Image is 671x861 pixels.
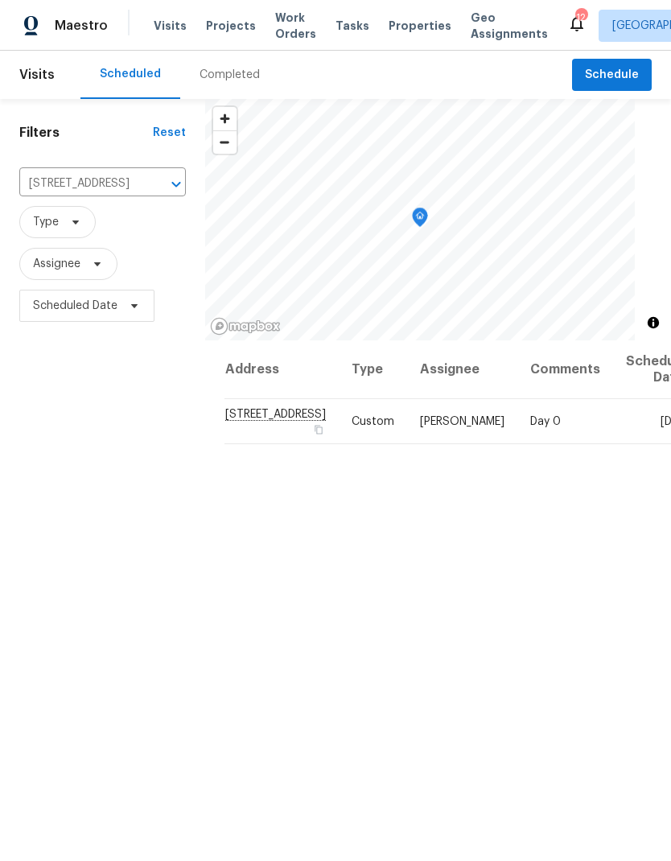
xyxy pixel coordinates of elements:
th: Comments [517,340,613,399]
span: Visits [19,57,55,93]
span: Toggle attribution [648,314,658,332]
span: Maestro [55,18,108,34]
span: Scheduled Date [33,298,117,314]
span: Zoom out [213,131,237,154]
button: Zoom in [213,107,237,130]
button: Toggle attribution [644,313,663,332]
canvas: Map [205,99,635,340]
div: Reset [153,125,186,141]
button: Schedule [572,59,652,92]
span: Custom [352,416,394,427]
span: Tasks [335,20,369,31]
span: Assignee [33,256,80,272]
span: Geo Assignments [471,10,548,42]
a: Mapbox homepage [210,317,281,336]
button: Zoom out [213,130,237,154]
div: Map marker [412,208,428,233]
span: Visits [154,18,187,34]
span: Properties [389,18,451,34]
div: Scheduled [100,66,161,82]
input: Search for an address... [19,171,141,196]
th: Type [339,340,407,399]
th: Assignee [407,340,517,399]
h1: Filters [19,125,153,141]
span: Schedule [585,65,639,85]
span: Work Orders [275,10,316,42]
div: 12 [575,10,587,26]
span: Type [33,214,59,230]
span: Projects [206,18,256,34]
div: Completed [200,67,260,83]
button: Copy Address [311,422,326,437]
button: Open [165,173,187,196]
span: Day 0 [530,416,561,427]
span: [PERSON_NAME] [420,416,504,427]
th: Address [224,340,339,399]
